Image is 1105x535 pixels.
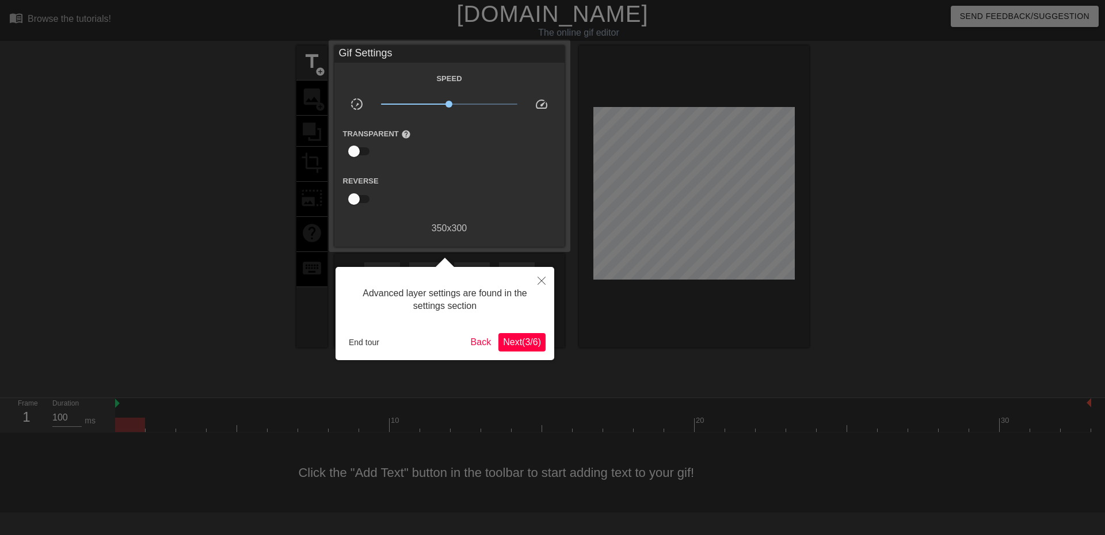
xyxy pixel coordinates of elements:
button: Next [498,333,546,351]
button: Back [466,333,496,351]
button: End tour [344,334,384,351]
div: Advanced layer settings are found in the settings section [344,276,546,324]
button: Close [529,267,554,293]
span: Next ( 3 / 6 ) [503,337,541,347]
